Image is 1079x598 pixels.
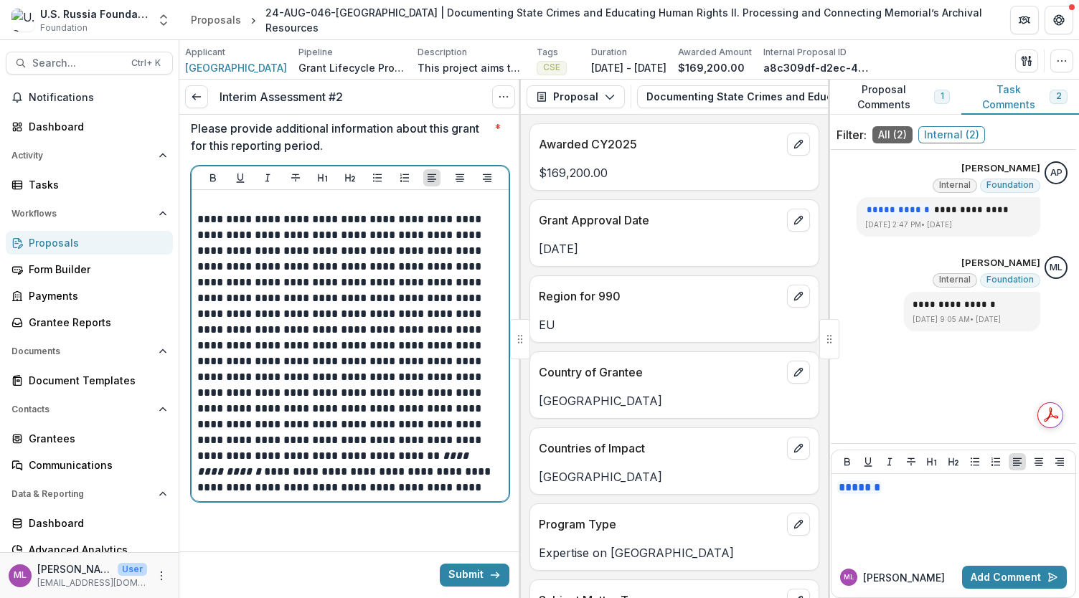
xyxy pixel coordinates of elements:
[40,6,148,22] div: U.S. Russia Foundation
[314,169,331,186] button: Heading 1
[6,144,173,167] button: Open Activity
[259,169,276,186] button: Italicize
[837,126,867,143] p: Filter:
[962,566,1067,589] button: Add Comment
[539,392,810,409] p: [GEOGRAPHIC_DATA]
[986,180,1034,190] span: Foundation
[185,9,247,30] a: Proposals
[6,398,173,421] button: Open Contacts
[6,310,173,334] a: Grantee Reports
[32,57,123,70] span: Search...
[945,453,962,470] button: Heading 2
[6,115,173,138] a: Dashboard
[787,437,810,460] button: edit
[29,431,161,446] div: Grantees
[396,169,413,186] button: Ordered List
[29,516,161,531] div: Dashboard
[29,119,161,134] div: Dashboard
[185,60,287,75] span: [GEOGRAPHIC_DATA]
[204,169,222,186] button: Bold
[839,453,856,470] button: Bold
[11,151,153,161] span: Activity
[6,52,173,75] button: Search...
[418,60,525,75] p: This project aims to preserve and make accessible the archives of Memorial, a human rights and hi...
[40,22,88,34] span: Foundation
[118,563,147,576] p: User
[191,12,241,27] div: Proposals
[29,92,167,104] span: Notifications
[423,169,440,186] button: Align Left
[844,574,854,581] div: Maria Lvova
[153,567,170,584] button: More
[539,516,781,533] p: Program Type
[37,576,147,589] p: [EMAIL_ADDRESS][DOMAIN_NAME]
[287,169,304,186] button: Strike
[872,126,913,143] span: All ( 2 )
[6,231,173,255] a: Proposals
[6,369,173,392] a: Document Templates
[539,212,781,229] p: Grant Approval Date
[763,46,847,59] p: Internal Proposal ID
[492,85,515,108] button: Options
[298,60,406,75] p: Grant Lifecycle Process
[11,9,34,32] img: U.S. Russia Foundation
[961,161,1040,176] p: [PERSON_NAME]
[232,169,249,186] button: Underline
[128,55,164,71] div: Ctrl + K
[6,202,173,225] button: Open Workflows
[1009,453,1026,470] button: Align Left
[1050,169,1062,178] div: Anna P
[1010,6,1039,34] button: Partners
[440,564,509,587] button: Submit
[479,169,496,186] button: Align Right
[961,80,1079,115] button: Task Comments
[865,219,1032,230] p: [DATE] 2:47 PM • [DATE]
[539,468,810,485] p: [GEOGRAPHIC_DATA]
[678,46,752,59] p: Awarded Amount
[537,46,558,59] p: Tags
[987,453,1004,470] button: Ordered List
[539,440,781,457] p: Countries of Impact
[29,315,161,330] div: Grantee Reports
[6,511,173,535] a: Dashboard
[539,164,810,181] p: $169,200.00
[29,288,161,303] div: Payments
[678,60,745,75] p: $169,200.00
[154,6,174,34] button: Open entity switcher
[29,542,161,557] div: Advanced Analytics
[11,209,153,219] span: Workflows
[185,46,225,59] p: Applicant
[220,90,343,104] h3: Interim Assessment #2
[369,169,386,186] button: Bullet List
[787,513,810,536] button: edit
[913,314,1032,325] p: [DATE] 9:05 AM • [DATE]
[591,60,666,75] p: [DATE] - [DATE]
[539,240,810,257] p: [DATE]
[859,453,877,470] button: Underline
[29,177,161,192] div: Tasks
[966,453,984,470] button: Bullet List
[939,180,971,190] span: Internal
[6,427,173,450] a: Grantees
[6,257,173,281] a: Form Builder
[903,453,920,470] button: Strike
[591,46,627,59] p: Duration
[1051,453,1068,470] button: Align Right
[941,91,943,101] span: 1
[29,235,161,250] div: Proposals
[1030,453,1047,470] button: Align Center
[6,538,173,561] a: Advanced Analytics
[14,571,27,580] div: Maria Lvova
[6,483,173,506] button: Open Data & Reporting
[6,173,173,196] a: Tasks
[6,86,173,109] button: Notifications
[961,256,1040,270] p: [PERSON_NAME]
[29,373,161,388] div: Document Templates
[539,544,810,561] p: Expertise on [GEOGRAPHIC_DATA]
[539,288,781,305] p: Region for 990
[6,340,173,363] button: Open Documents
[543,62,560,72] span: CSE
[527,85,625,108] button: Proposal
[763,60,871,75] p: a8c309df-d2ec-4584-8af6-8ff0eb81c798
[787,361,810,384] button: edit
